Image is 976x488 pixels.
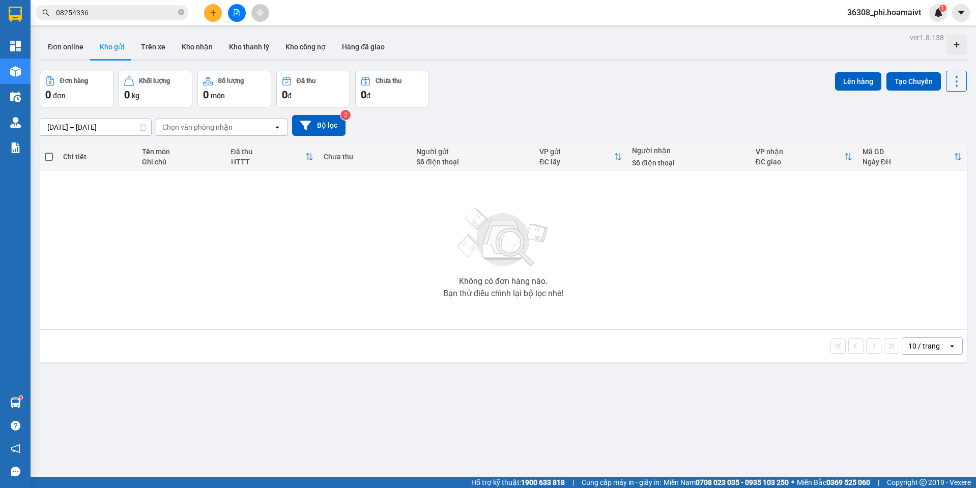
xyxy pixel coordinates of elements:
[40,35,92,59] button: Đơn online
[251,4,269,22] button: aim
[863,158,954,166] div: Ngày ĐH
[132,92,139,100] span: kg
[696,478,789,486] strong: 0708 023 035 - 0935 103 250
[256,9,264,16] span: aim
[826,478,870,486] strong: 0369 525 060
[119,71,192,107] button: Khối lượng0kg
[376,77,401,84] div: Chưa thu
[231,158,305,166] div: HTTT
[664,477,789,488] span: Miền Nam
[534,143,627,170] th: Toggle SortBy
[539,158,614,166] div: ĐC lấy
[204,4,222,22] button: plus
[56,7,176,18] input: Tìm tên, số ĐT hoặc mã đơn
[19,396,22,399] sup: 1
[282,89,288,101] span: 0
[756,148,844,156] div: VP nhận
[211,92,225,100] span: món
[142,148,221,156] div: Tên món
[416,158,529,166] div: Số điện thoại
[934,8,943,17] img: icon-new-feature
[92,35,133,59] button: Kho gửi
[10,92,21,102] img: warehouse-icon
[756,158,844,166] div: ĐC giao
[142,158,221,166] div: Ghi chú
[292,115,346,136] button: Bộ lọc
[210,9,217,16] span: plus
[42,9,49,16] span: search
[45,89,51,101] span: 0
[226,143,319,170] th: Toggle SortBy
[366,92,370,100] span: đ
[10,117,21,128] img: warehouse-icon
[40,71,113,107] button: Đơn hàng0đơn
[221,35,277,59] button: Kho thanh lý
[632,147,745,155] div: Người nhận
[797,477,870,488] span: Miền Bắc
[276,71,350,107] button: Đã thu0đ
[178,9,184,15] span: close-circle
[939,5,946,12] sup: 1
[459,277,548,285] div: Không có đơn hàng nào.
[751,143,857,170] th: Toggle SortBy
[11,467,20,476] span: message
[324,153,406,161] div: Chưa thu
[632,159,745,167] div: Số điện thoại
[334,35,393,59] button: Hàng đã giao
[139,77,170,84] div: Khối lượng
[572,477,574,488] span: |
[908,341,940,351] div: 10 / trang
[521,478,565,486] strong: 1900 633 818
[839,6,929,19] span: 36308_phi.hoamaivt
[231,148,305,156] div: Đã thu
[63,153,131,161] div: Chi tiết
[471,477,565,488] span: Hỗ trợ kỹ thuật:
[946,35,967,55] div: Tạo kho hàng mới
[416,148,529,156] div: Người gửi
[203,89,209,101] span: 0
[443,290,563,298] div: Bạn thử điều chỉnh lại bộ lọc nhé!
[10,66,21,77] img: warehouse-icon
[948,342,956,350] svg: open
[952,4,970,22] button: caret-down
[355,71,429,107] button: Chưa thu0đ
[218,77,244,84] div: Số lượng
[124,89,130,101] span: 0
[133,35,174,59] button: Trên xe
[920,479,927,486] span: copyright
[228,4,246,22] button: file-add
[835,72,881,91] button: Lên hàng
[863,148,954,156] div: Mã GD
[60,77,88,84] div: Đơn hàng
[957,8,966,17] span: caret-down
[53,92,66,100] span: đơn
[162,122,233,132] div: Chọn văn phòng nhận
[582,477,661,488] span: Cung cấp máy in - giấy in:
[10,41,21,51] img: dashboard-icon
[791,480,794,484] span: ⚪️
[11,444,20,453] span: notification
[452,202,554,273] img: svg+xml;base64,PHN2ZyBjbGFzcz0ibGlzdC1wbHVnX19zdmciIHhtbG5zPSJodHRwOi8vd3d3LnczLm9yZy8yMDAwL3N2Zy...
[10,397,21,408] img: warehouse-icon
[361,89,366,101] span: 0
[886,72,941,91] button: Tạo Chuyến
[910,32,944,43] div: ver 1.8.138
[178,8,184,18] span: close-circle
[941,5,944,12] span: 1
[10,142,21,153] img: solution-icon
[197,71,271,107] button: Số lượng0món
[233,9,240,16] span: file-add
[11,421,20,430] span: question-circle
[174,35,221,59] button: Kho nhận
[878,477,879,488] span: |
[277,35,334,59] button: Kho công nợ
[539,148,614,156] div: VP gửi
[857,143,967,170] th: Toggle SortBy
[288,92,292,100] span: đ
[9,7,22,22] img: logo-vxr
[40,119,151,135] input: Select a date range.
[297,77,315,84] div: Đã thu
[273,123,281,131] svg: open
[340,110,351,120] sup: 2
